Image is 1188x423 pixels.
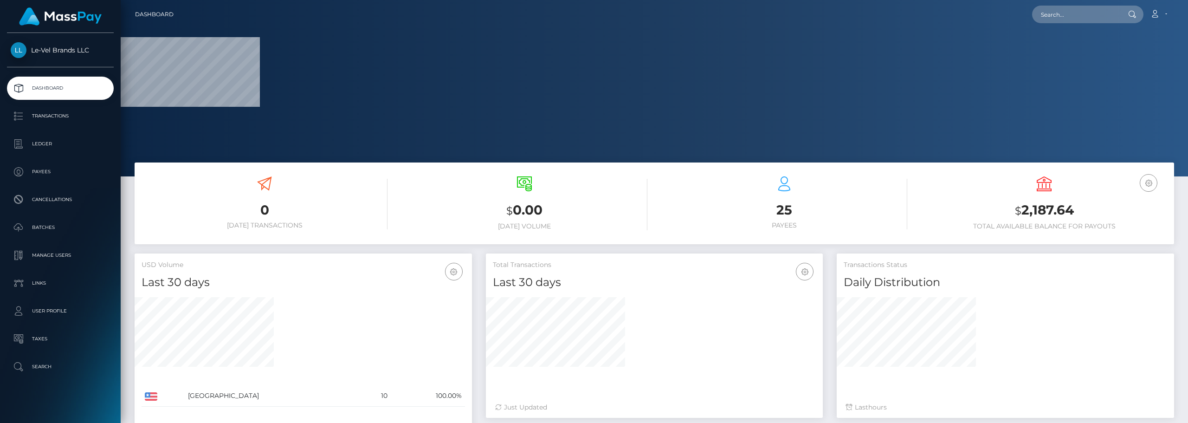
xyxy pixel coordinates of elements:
h6: Total Available Balance for Payouts [921,222,1167,230]
h3: 25 [661,201,907,219]
a: Ledger [7,132,114,156]
img: MassPay Logo [19,7,102,26]
a: Batches [7,216,114,239]
h5: Total Transactions [493,260,816,270]
h5: USD Volume [142,260,465,270]
p: Transactions [11,109,110,123]
p: Payees [11,165,110,179]
h6: [DATE] Volume [401,222,647,230]
img: Le-Vel Brands LLC [11,42,26,58]
a: Search [7,355,114,378]
p: Dashboard [11,81,110,95]
a: Links [7,272,114,295]
small: $ [1015,204,1021,217]
h4: Last 30 days [493,274,816,291]
a: Cancellations [7,188,114,211]
p: Cancellations [11,193,110,207]
div: Just Updated [495,403,814,412]
h3: 0.00 [401,201,647,220]
a: Manage Users [7,244,114,267]
p: Search [11,360,110,374]
td: 10 [362,385,391,407]
h3: 0 [142,201,387,219]
a: Dashboard [135,5,174,24]
small: $ [506,204,513,217]
a: Taxes [7,327,114,351]
h4: Daily Distribution [844,274,1167,291]
p: Ledger [11,137,110,151]
h5: Transactions Status [844,260,1167,270]
h3: 2,187.64 [921,201,1167,220]
input: Search... [1032,6,1119,23]
a: Dashboard [7,77,114,100]
p: User Profile [11,304,110,318]
a: Payees [7,160,114,183]
span: Le-Vel Brands LLC [7,46,114,54]
h6: [DATE] Transactions [142,221,387,229]
td: 100.00% [391,385,465,407]
p: Links [11,276,110,290]
td: [GEOGRAPHIC_DATA] [185,385,361,407]
h6: Payees [661,221,907,229]
p: Manage Users [11,248,110,262]
a: User Profile [7,299,114,323]
a: Transactions [7,104,114,128]
img: US.png [145,392,157,401]
div: Last hours [846,403,1165,412]
p: Taxes [11,332,110,346]
p: Batches [11,221,110,234]
h4: Last 30 days [142,274,465,291]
